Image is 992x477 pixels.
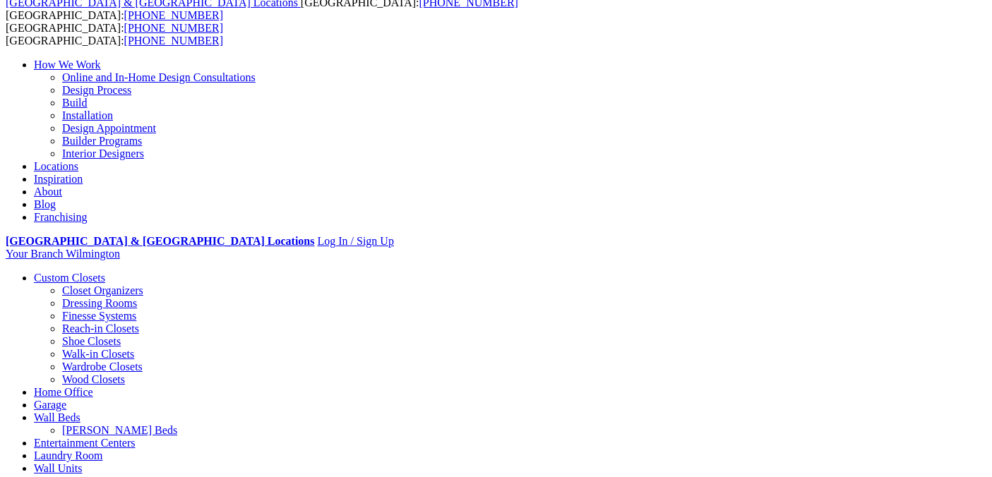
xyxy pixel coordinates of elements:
a: Wall Units [34,462,82,474]
a: Interior Designers [62,147,144,159]
span: Wilmington [66,248,120,260]
a: Inspiration [34,173,83,185]
a: Blog [34,198,56,210]
a: Wood Closets [62,373,125,385]
a: Garage [34,399,66,411]
a: [GEOGRAPHIC_DATA] & [GEOGRAPHIC_DATA] Locations [6,235,314,247]
a: How We Work [34,59,101,71]
a: [PERSON_NAME] Beds [62,424,177,436]
a: Walk-in Closets [62,348,134,360]
a: Locations [34,160,78,172]
a: About [34,186,62,198]
a: Design Appointment [62,122,156,134]
a: Build [62,97,88,109]
a: [PHONE_NUMBER] [124,35,223,47]
a: Your Branch Wilmington [6,248,120,260]
a: Home Office [34,386,93,398]
span: [GEOGRAPHIC_DATA]: [GEOGRAPHIC_DATA]: [6,22,223,47]
a: Online and In-Home Design Consultations [62,71,256,83]
a: Entertainment Centers [34,437,136,449]
a: Installation [62,109,113,121]
a: Laundry Room [34,449,102,461]
a: Reach-in Closets [62,322,139,334]
a: Finesse Systems [62,310,136,322]
a: Wardrobe Closets [62,361,143,373]
a: Dressing Rooms [62,297,137,309]
a: Wall Beds [34,411,80,423]
a: [PHONE_NUMBER] [124,22,223,34]
span: Your Branch [6,248,63,260]
a: Franchising [34,211,88,223]
a: Design Process [62,84,131,96]
a: Builder Programs [62,135,142,147]
a: Shoe Closets [62,335,121,347]
a: [PHONE_NUMBER] [124,9,223,21]
a: Log In / Sign Up [317,235,393,247]
a: Closet Organizers [62,284,143,296]
a: Custom Closets [34,272,105,284]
